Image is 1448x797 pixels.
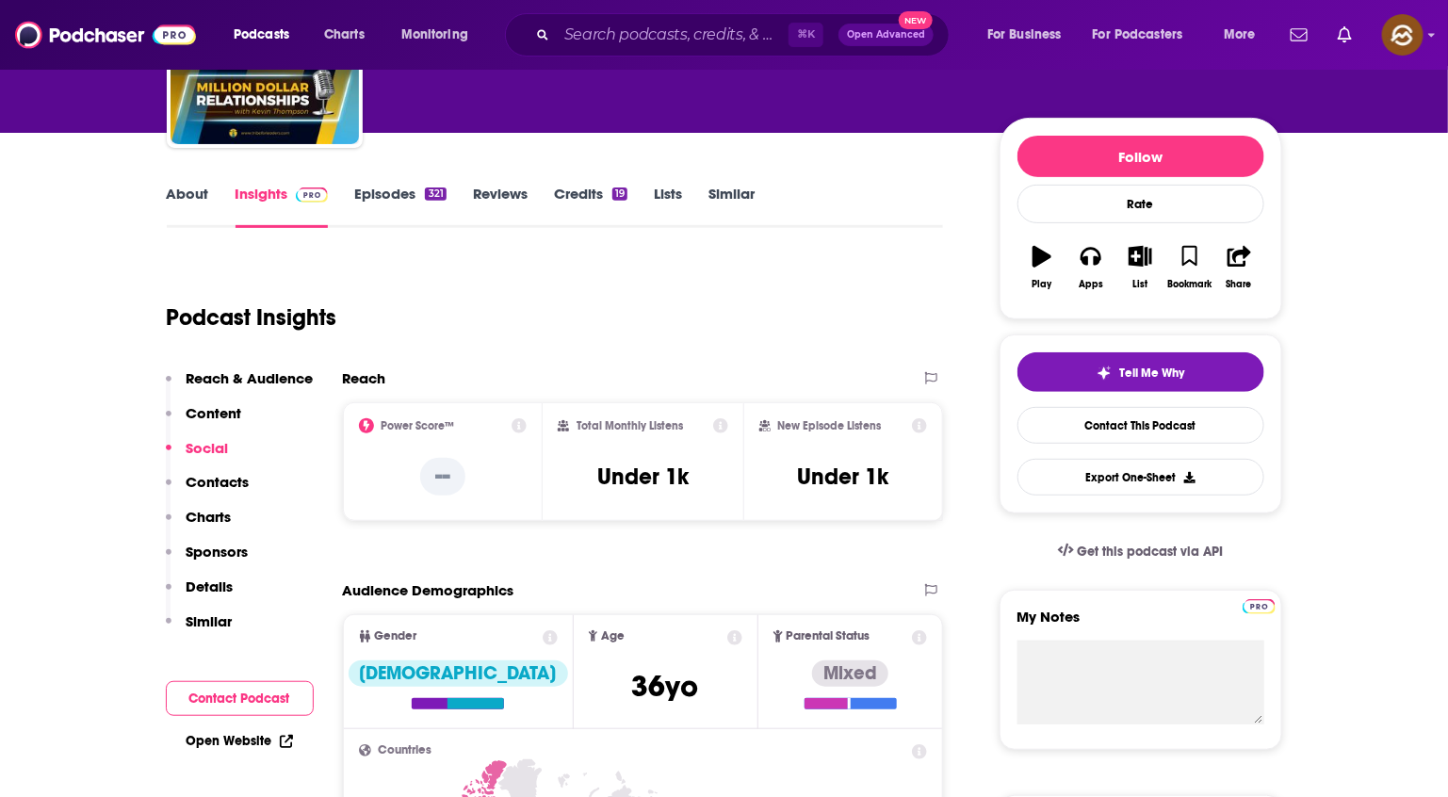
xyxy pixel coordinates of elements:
[1382,14,1424,56] span: Logged in as hey85204
[343,369,386,387] h2: Reach
[296,187,329,203] img: Podchaser Pro
[167,303,337,332] h1: Podcast Insights
[1227,279,1252,290] div: Share
[382,419,455,432] h2: Power Score™
[236,185,329,228] a: InsightsPodchaser Pro
[312,20,376,50] a: Charts
[577,419,683,432] h2: Total Monthly Listens
[425,187,446,201] div: 321
[1079,279,1103,290] div: Apps
[612,187,627,201] div: 19
[1017,608,1264,641] label: My Notes
[654,185,682,228] a: Lists
[166,577,234,612] button: Details
[1283,19,1315,51] a: Show notifications dropdown
[1032,279,1051,290] div: Play
[974,20,1085,50] button: open menu
[401,22,468,48] span: Monitoring
[166,369,314,404] button: Reach & Audience
[1167,279,1212,290] div: Bookmark
[554,185,627,228] a: Credits19
[187,733,293,749] a: Open Website
[597,463,689,491] h3: Under 1k
[798,463,889,491] h3: Under 1k
[234,22,289,48] span: Podcasts
[789,23,823,47] span: ⌘ K
[1066,234,1115,301] button: Apps
[166,473,250,508] button: Contacts
[1133,279,1148,290] div: List
[1017,352,1264,392] button: tell me why sparkleTell Me Why
[1017,185,1264,223] div: Rate
[379,744,432,756] span: Countries
[1211,20,1279,50] button: open menu
[354,185,446,228] a: Episodes321
[1097,366,1112,381] img: tell me why sparkle
[1243,599,1276,614] img: Podchaser Pro
[187,577,234,595] p: Details
[187,612,233,630] p: Similar
[1330,19,1359,51] a: Show notifications dropdown
[812,660,888,687] div: Mixed
[187,508,232,526] p: Charts
[1017,459,1264,496] button: Export One-Sheet
[1382,14,1424,56] img: User Profile
[187,473,250,491] p: Contacts
[1214,234,1263,301] button: Share
[420,458,465,496] p: --
[778,419,882,432] h2: New Episode Listens
[1119,366,1184,381] span: Tell Me Why
[1017,234,1066,301] button: Play
[167,185,209,228] a: About
[166,543,249,577] button: Sponsors
[473,185,528,228] a: Reviews
[1017,136,1264,177] button: Follow
[523,13,968,57] div: Search podcasts, credits, & more...
[1077,544,1223,560] span: Get this podcast via API
[787,630,870,642] span: Parental Status
[838,24,934,46] button: Open AdvancedNew
[1115,234,1164,301] button: List
[1165,234,1214,301] button: Bookmark
[375,630,417,642] span: Gender
[187,543,249,561] p: Sponsors
[187,439,229,457] p: Social
[187,369,314,387] p: Reach & Audience
[187,404,242,422] p: Content
[1093,22,1183,48] span: For Podcasters
[324,22,365,48] span: Charts
[601,630,625,642] span: Age
[1243,596,1276,614] a: Pro website
[1382,14,1424,56] button: Show profile menu
[847,30,925,40] span: Open Advanced
[15,17,196,53] img: Podchaser - Follow, Share and Rate Podcasts
[166,508,232,543] button: Charts
[166,404,242,439] button: Content
[1043,529,1239,575] a: Get this podcast via API
[1224,22,1256,48] span: More
[349,660,568,687] div: [DEMOGRAPHIC_DATA]
[557,20,789,50] input: Search podcasts, credits, & more...
[632,668,699,705] span: 36 yo
[708,185,755,228] a: Similar
[166,612,233,647] button: Similar
[1081,20,1211,50] button: open menu
[220,20,314,50] button: open menu
[899,11,933,29] span: New
[1017,407,1264,444] a: Contact This Podcast
[166,439,229,474] button: Social
[343,581,514,599] h2: Audience Demographics
[987,22,1062,48] span: For Business
[388,20,493,50] button: open menu
[166,681,314,716] button: Contact Podcast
